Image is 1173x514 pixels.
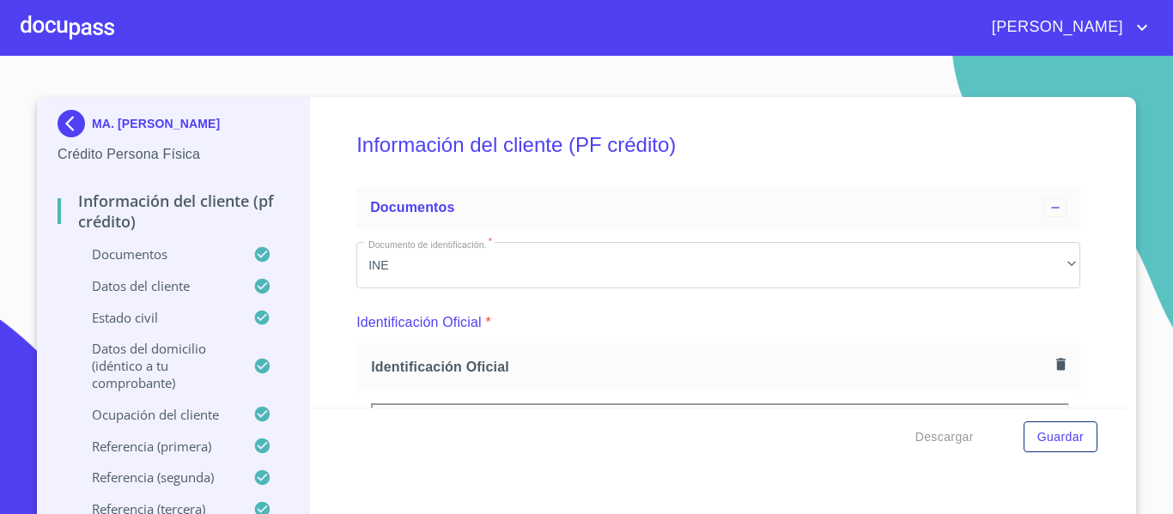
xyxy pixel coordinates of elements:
p: Referencia (primera) [58,438,253,455]
span: Guardar [1037,426,1084,448]
span: Descargar [915,426,974,448]
button: Descargar [909,421,981,453]
button: account of current user [979,14,1152,41]
p: Identificación Oficial [356,312,482,333]
p: MA. [PERSON_NAME] [92,117,220,130]
img: Docupass spot blue [58,110,92,137]
span: [PERSON_NAME] [979,14,1132,41]
p: Información del cliente (PF crédito) [58,190,289,232]
h5: Información del cliente (PF crédito) [356,110,1080,180]
p: Estado Civil [58,309,253,326]
div: MA. [PERSON_NAME] [58,110,289,144]
p: Datos del domicilio (idéntico a tu comprobante) [58,340,253,391]
span: Documentos [370,200,454,215]
p: Referencia (segunda) [58,469,253,486]
span: Identificación Oficial [371,358,1049,376]
p: Documentos [58,245,253,263]
button: Guardar [1024,421,1097,453]
p: Ocupación del Cliente [58,406,253,423]
p: Datos del cliente [58,277,253,294]
div: INE [356,242,1080,288]
div: Documentos [356,187,1080,228]
p: Crédito Persona Física [58,144,289,165]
